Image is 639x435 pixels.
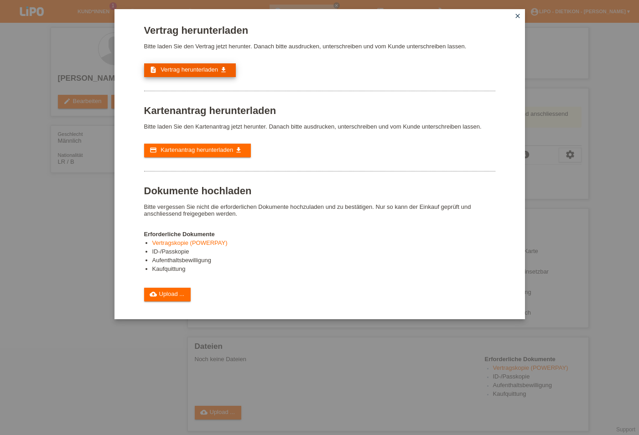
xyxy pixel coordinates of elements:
[150,66,157,73] i: description
[161,146,233,153] span: Kartenantrag herunterladen
[220,66,227,73] i: get_app
[144,25,495,36] h1: Vertrag herunterladen
[144,144,251,157] a: credit_card Kartenantrag herunterladen get_app
[152,239,228,246] a: Vertragskopie (POWERPAY)
[161,66,218,73] span: Vertrag herunterladen
[150,146,157,154] i: credit_card
[235,146,242,154] i: get_app
[144,43,495,50] p: Bitte laden Sie den Vertrag jetzt herunter. Danach bitte ausdrucken, unterschreiben und vom Kunde...
[144,185,495,197] h1: Dokumente hochladen
[152,257,495,265] li: Aufenthaltsbewilligung
[152,248,495,257] li: ID-/Passkopie
[152,265,495,274] li: Kaufquittung
[144,203,495,217] p: Bitte vergessen Sie nicht die erforderlichen Dokumente hochzuladen und zu bestätigen. Nur so kann...
[144,123,495,130] p: Bitte laden Sie den Kartenantrag jetzt herunter. Danach bitte ausdrucken, unterschreiben und vom ...
[150,290,157,298] i: cloud_upload
[144,105,495,116] h1: Kartenantrag herunterladen
[144,63,236,77] a: description Vertrag herunterladen get_app
[144,288,191,301] a: cloud_uploadUpload ...
[514,12,521,20] i: close
[144,231,495,238] h4: Erforderliche Dokumente
[512,11,524,22] a: close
